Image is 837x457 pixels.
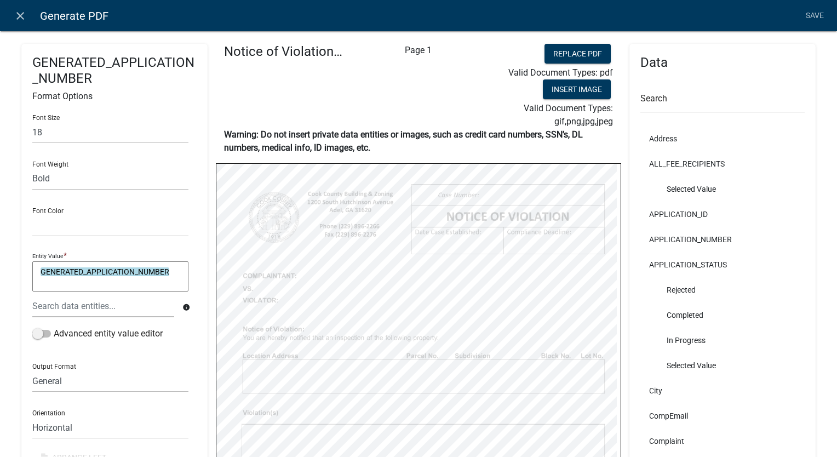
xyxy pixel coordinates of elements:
[640,353,805,378] li: Selected Value
[640,378,805,403] li: City
[640,227,805,252] li: APPLICATION_NUMBER
[640,202,805,227] li: APPLICATION_ID
[640,328,805,353] li: In Progress
[224,128,613,155] p: Warning: Do not insert private data entities or images, such as credit card numbers, SSN’s, DL nu...
[640,403,805,429] li: CompEmail
[14,9,27,22] i: close
[405,45,432,55] span: Page 1
[224,44,343,60] h4: Notice of Violation.pdf
[640,302,805,328] li: Completed
[544,44,611,64] button: Replace PDF
[640,252,805,277] li: APPLICATION_STATUS
[524,103,613,127] span: Valid Document Types: gif,png,jpg,jpeg
[508,67,613,78] span: Valid Document Types: pdf
[640,55,805,71] h4: Data
[640,176,805,202] li: Selected Value
[543,79,611,99] button: Insert Image
[40,5,108,27] span: Generate PDF
[640,126,805,151] li: Address
[32,327,163,340] label: Advanced entity value editor
[32,295,174,317] input: Search data entities...
[640,277,805,302] li: Rejected
[182,304,190,311] i: info
[801,5,828,26] a: Save
[640,151,805,176] li: ALL_FEE_RECIPIENTS
[32,55,197,87] h4: GENERATED_APPLICATION_NUMBER
[640,429,805,454] li: Complaint
[32,253,64,260] p: Entity Value
[32,91,197,101] h6: Format Options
